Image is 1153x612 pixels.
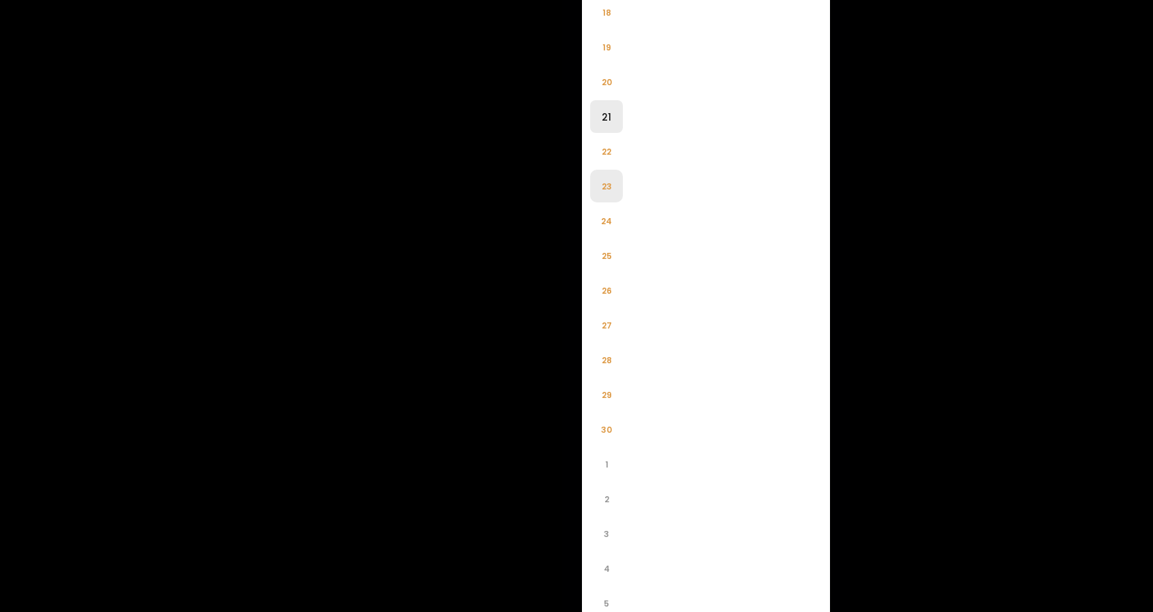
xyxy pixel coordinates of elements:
li: 19 [590,31,623,63]
li: 23 [590,170,623,202]
li: 2 [590,483,623,515]
li: 20 [590,65,623,98]
li: 29 [590,378,623,411]
li: 25 [590,239,623,272]
li: 27 [590,309,623,341]
li: 24 [590,204,623,237]
li: 22 [590,135,623,168]
li: 1 [590,448,623,480]
li: 3 [590,517,623,550]
li: 30 [590,413,623,446]
li: 26 [590,274,623,307]
li: 21 [590,100,623,133]
li: 28 [590,343,623,376]
li: 4 [590,552,623,585]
